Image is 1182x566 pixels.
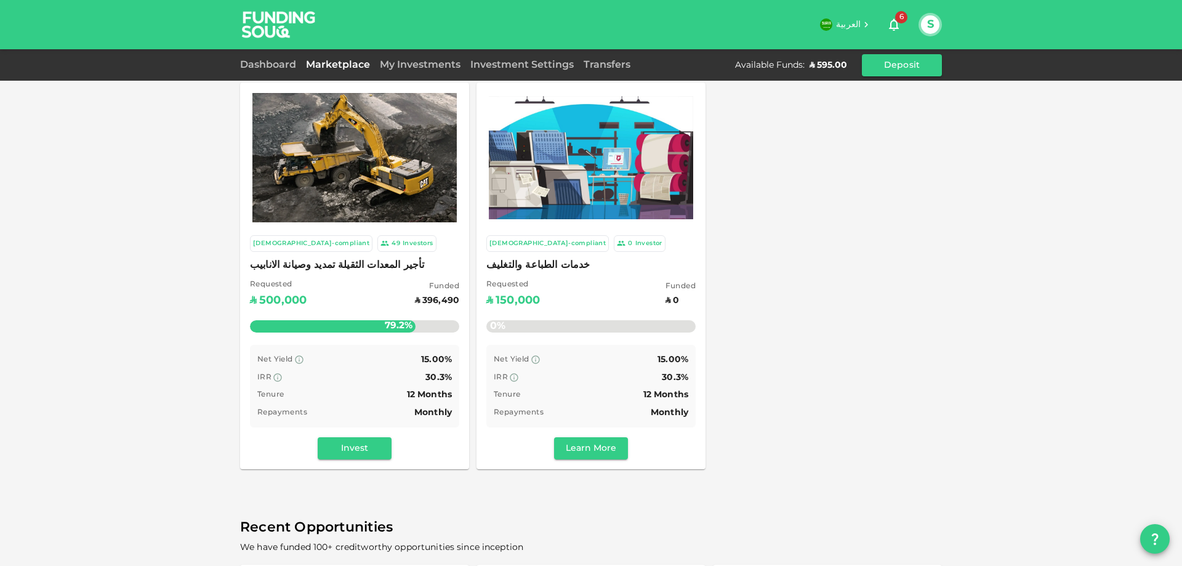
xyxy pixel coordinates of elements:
[257,374,271,381] span: IRR
[494,374,508,381] span: IRR
[635,238,662,249] div: Investor
[1140,524,1170,554] button: question
[476,83,706,469] a: Marketplace Logo [DEMOGRAPHIC_DATA]-compliant 0Investor خدمات الطباعة والتغليف Requested ʢ150,000...
[240,543,523,552] span: We have funded 100+ creditworthy opportunities since inception
[489,238,606,249] div: [DEMOGRAPHIC_DATA]-compliant
[895,11,907,23] span: 6
[882,12,906,37] button: 6
[554,437,628,459] button: Learn More
[494,391,520,398] span: Tenure
[486,257,696,274] span: خدمات الطباعة والتغليف
[820,18,832,31] img: flag-sa.b9a346574cdc8950dd34b50780441f57.svg
[252,93,457,222] img: Marketplace Logo
[415,281,459,293] span: Funded
[628,238,632,249] div: 0
[392,238,400,249] div: 49
[414,408,452,417] span: Monthly
[665,281,696,293] span: Funded
[836,20,861,29] span: العربية
[486,279,540,291] span: Requested
[240,60,301,70] a: Dashboard
[240,83,469,469] a: Marketplace Logo [DEMOGRAPHIC_DATA]-compliant 49Investors تأجير المعدات الثقيلة تمديد وصيانة الان...
[657,355,688,364] span: 15.00%
[579,60,635,70] a: Transfers
[250,279,307,291] span: Requested
[662,373,688,382] span: 30.3%
[318,437,392,459] button: Invest
[301,60,375,70] a: Marketplace
[862,54,942,76] button: Deposit
[651,408,688,417] span: Monthly
[250,257,459,274] span: تأجير المعدات الثقيلة تمديد وصيانة الانابيب
[494,356,529,363] span: Net Yield
[425,373,452,382] span: 30.3%
[403,238,433,249] div: Investors
[407,390,452,399] span: 12 Months
[494,409,544,416] span: Repayments
[253,238,369,249] div: [DEMOGRAPHIC_DATA]-compliant
[810,59,847,71] div: ʢ 595.00
[240,516,942,540] span: Recent Opportunities
[421,355,452,364] span: 15.00%
[735,59,805,71] div: Available Funds :
[375,60,465,70] a: My Investments
[465,60,579,70] a: Investment Settings
[921,15,939,34] button: S
[489,96,693,219] img: Marketplace Logo
[257,409,307,416] span: Repayments
[257,356,293,363] span: Net Yield
[257,391,284,398] span: Tenure
[643,390,688,399] span: 12 Months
